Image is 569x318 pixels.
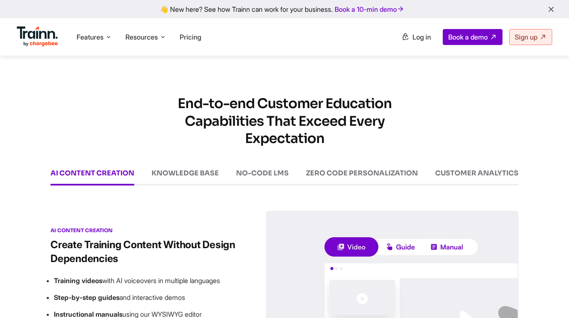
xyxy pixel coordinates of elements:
[54,293,120,302] b: Step-by-step guides
[509,29,552,45] a: Sign up
[5,5,564,13] div: 👋 New here? See how Trainn can work for your business.
[333,3,406,15] a: Book a 10-min demo
[51,170,134,185] div: AI CONTENT CREATION
[54,276,102,285] b: Training videos
[152,170,219,185] div: KNOWLEDGE BASE
[306,170,418,185] div: ZERO CODE PERSONALIZATION
[54,276,253,286] li: with AI voiceovers in multiple languages
[54,292,253,302] li: and interactive demos
[154,95,415,148] h2: End-to-end Customer Education Capabilities That Exceed Every Expectation
[412,33,431,41] span: Log in
[396,29,436,45] a: Log in
[77,32,104,42] span: Features
[443,29,503,45] a: Book a demo
[435,170,518,185] div: CUSTOMER ANALYTICS
[17,26,58,47] img: Trainn Logo
[51,238,253,265] h3: Create Training Content Without Design Dependencies
[236,170,289,185] div: NO-CODE LMS
[125,32,158,42] span: Resources
[180,33,201,41] a: Pricing
[448,33,488,41] span: Book a demo
[515,33,537,41] span: Sign up
[51,227,113,233] span: AI Content Creation
[527,278,569,318] iframe: Chat Widget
